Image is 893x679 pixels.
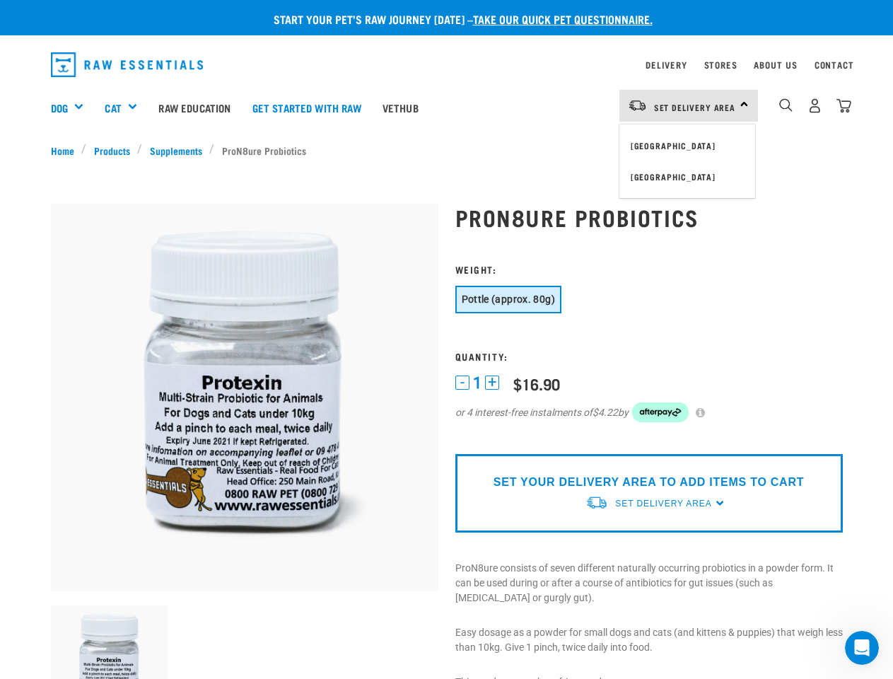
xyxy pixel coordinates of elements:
[455,204,843,230] h1: ProN8ure Probiotics
[455,376,469,390] button: -
[86,143,137,158] a: Products
[455,286,561,313] button: Pottle (approx. 80g)
[51,52,204,77] img: Raw Essentials Logo
[51,100,68,116] a: Dog
[494,474,804,491] p: SET YOUR DELIVERY AREA TO ADD ITEMS TO CART
[455,351,843,361] h3: Quantity:
[704,62,737,67] a: Stores
[372,79,429,136] a: Vethub
[40,47,854,83] nav: dropdown navigation
[632,402,689,422] img: Afterpay
[845,631,879,665] iframe: Intercom live chat
[473,376,481,390] span: 1
[51,143,82,158] a: Home
[807,98,822,113] img: user.png
[51,143,843,158] nav: breadcrumbs
[619,161,755,192] a: [GEOGRAPHIC_DATA]
[485,376,499,390] button: +
[473,16,653,22] a: take our quick pet questionnaire.
[585,495,608,510] img: van-moving.png
[628,99,647,112] img: van-moving.png
[242,79,372,136] a: Get started with Raw
[815,62,854,67] a: Contact
[593,405,618,420] span: $4.22
[455,625,843,655] p: Easy dosage as a powder for small dogs and cats (and kittens & puppies) that weigh less than 10kg...
[455,264,843,274] h3: Weight:
[462,294,555,305] span: Pottle (approx. 80g)
[51,204,438,591] img: Plastic Bottle Of Protexin For Dogs And Cats
[754,62,797,67] a: About Us
[148,79,241,136] a: Raw Education
[105,100,121,116] a: Cat
[455,402,843,422] div: or 4 interest-free instalments of by
[142,143,209,158] a: Supplements
[619,130,755,161] a: [GEOGRAPHIC_DATA]
[654,105,736,110] span: Set Delivery Area
[836,98,851,113] img: home-icon@2x.png
[513,375,560,393] div: $16.90
[646,62,687,67] a: Delivery
[615,499,711,509] span: Set Delivery Area
[779,98,793,112] img: home-icon-1@2x.png
[455,561,843,605] p: ProN8ure consists of seven different naturally occurring probiotics in a powder form. It can be u...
